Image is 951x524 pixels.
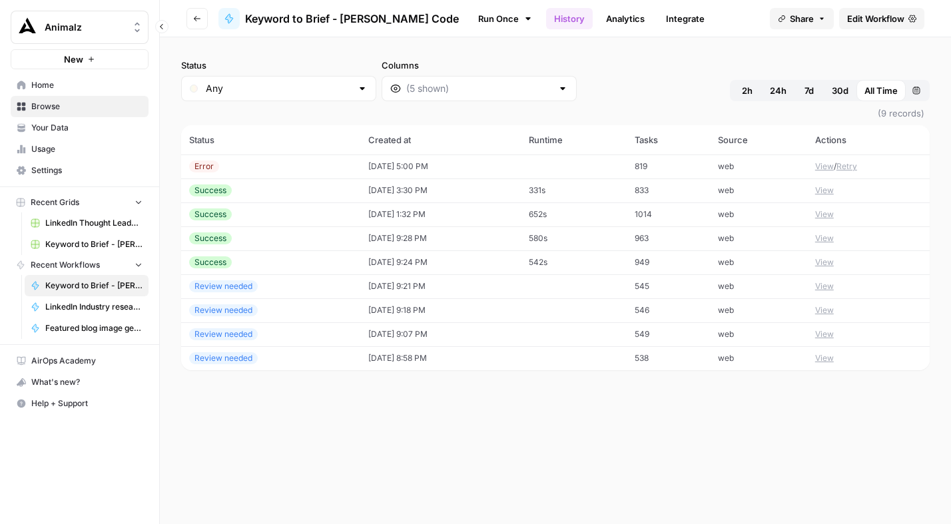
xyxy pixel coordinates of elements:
span: LinkedIn Thought Leadership Posts Grid [45,217,143,229]
img: Animalz Logo [15,15,39,39]
td: [DATE] 5:00 PM [360,154,521,178]
td: [DATE] 9:07 PM [360,322,521,346]
button: View [815,184,834,196]
a: Keyword to Brief - [PERSON_NAME] Code [25,275,149,296]
span: New [64,53,83,66]
a: Browse [11,96,149,117]
button: View [815,304,834,316]
a: LinkedIn Industry research [25,296,149,318]
td: 819 [627,154,710,178]
a: Home [11,75,149,96]
a: Integrate [658,8,713,29]
button: View [815,208,834,220]
div: Success [189,232,232,244]
th: Source [710,125,807,154]
td: web [710,202,807,226]
a: Keyword to Brief - [PERSON_NAME] Code [218,8,459,29]
span: Recent Grids [31,196,79,208]
div: Success [189,208,232,220]
th: Status [181,125,360,154]
td: 963 [627,226,710,250]
span: 2h [742,84,753,97]
td: 549 [627,322,710,346]
button: 2h [733,80,762,101]
td: [DATE] 9:28 PM [360,226,521,250]
td: [DATE] 9:21 PM [360,274,521,298]
span: All Time [864,84,898,97]
div: Success [189,184,232,196]
span: Browse [31,101,143,113]
span: Settings [31,164,143,176]
td: [DATE] 1:32 PM [360,202,521,226]
td: 949 [627,250,710,274]
td: 580s [521,226,627,250]
td: / [807,154,930,178]
div: Success [189,256,232,268]
button: What's new? [11,372,149,393]
button: Workspace: Animalz [11,11,149,44]
a: AirOps Academy [11,350,149,372]
td: web [710,346,807,370]
td: web [710,298,807,322]
td: [DATE] 3:30 PM [360,178,521,202]
span: Featured blog image generation (Animalz) [45,322,143,334]
span: Your Data [31,122,143,134]
span: Usage [31,143,143,155]
button: New [11,49,149,69]
span: Share [790,12,814,25]
input: Any [206,82,352,95]
th: Actions [807,125,930,154]
span: Help + Support [31,397,143,409]
td: 542s [521,250,627,274]
a: Run Once [470,7,541,30]
label: Status [181,59,376,72]
a: Featured blog image generation (Animalz) [25,318,149,339]
button: Retry [836,160,857,172]
td: web [710,322,807,346]
td: web [710,274,807,298]
div: Review needed [189,280,258,292]
label: Columns [382,59,577,72]
div: Review needed [189,304,258,316]
th: Runtime [521,125,627,154]
span: Keyword to Brief - [PERSON_NAME] Code [245,11,459,27]
span: (9 records) [181,101,930,125]
td: 538 [627,346,710,370]
button: Share [770,8,834,29]
span: 24h [770,84,787,97]
td: web [710,250,807,274]
span: Keyword to Brief - [PERSON_NAME] Code [45,280,143,292]
th: Tasks [627,125,710,154]
td: web [710,154,807,178]
td: 833 [627,178,710,202]
span: 7d [804,84,814,97]
a: Your Data [11,117,149,138]
div: Error [189,160,219,172]
a: Usage [11,138,149,160]
a: Settings [11,160,149,181]
td: 546 [627,298,710,322]
div: What's new? [11,372,148,392]
span: Animalz [45,21,125,34]
button: View [815,352,834,364]
a: Keyword to Brief - [PERSON_NAME] Code Grid [25,234,149,255]
span: AirOps Academy [31,355,143,367]
button: View [815,328,834,340]
span: Edit Workflow [847,12,904,25]
td: web [710,226,807,250]
a: Edit Workflow [839,8,924,29]
td: web [710,178,807,202]
button: View [815,280,834,292]
td: [DATE] 9:24 PM [360,250,521,274]
a: LinkedIn Thought Leadership Posts Grid [25,212,149,234]
button: Recent Grids [11,192,149,212]
a: History [546,8,593,29]
td: 1014 [627,202,710,226]
input: (5 shown) [406,82,552,95]
td: 545 [627,274,710,298]
button: View [815,256,834,268]
td: 331s [521,178,627,202]
button: View [815,160,834,172]
td: [DATE] 9:18 PM [360,298,521,322]
div: Review needed [189,328,258,340]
